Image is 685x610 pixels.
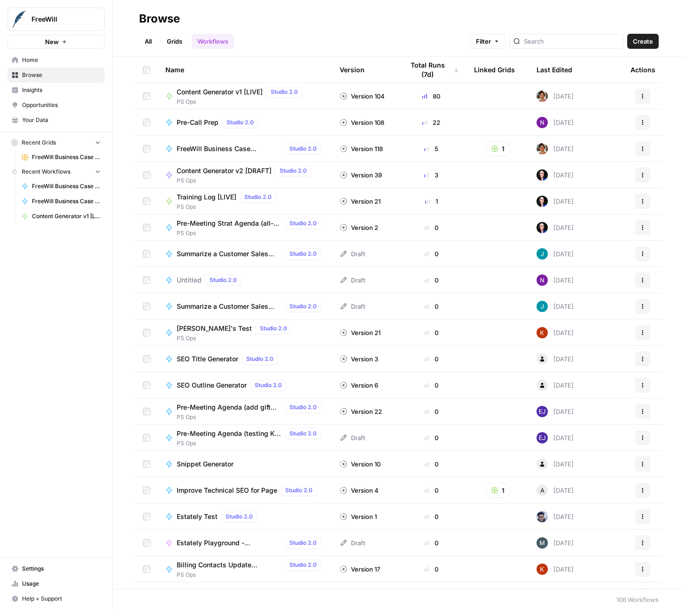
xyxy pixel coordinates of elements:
[537,327,574,338] div: [DATE]
[244,193,272,201] span: Studio 2.0
[404,144,459,153] div: 5
[165,511,325,522] a: Estately TestStudio 2.0
[404,407,459,416] div: 0
[537,117,574,128] div: [DATE]
[177,538,281,548] span: Estately Playground - [PERSON_NAME]
[165,117,325,128] a: Pre-Call PrepStudio 2.0
[340,223,378,232] div: Version 2
[8,8,105,31] button: Workspace: FreeWill
[537,57,572,83] div: Last Edited
[340,170,382,180] div: Version 39
[540,486,545,495] span: A
[165,143,325,154] a: FreeWill Business Case Generator v2Studio 2.0
[177,229,325,237] span: PS Ops
[177,118,218,127] span: Pre-Call Prep
[627,34,659,49] button: Create
[177,166,272,175] span: Content Generator v2 [DRAFT]
[340,381,378,390] div: Version 6
[404,354,459,364] div: 0
[22,564,101,573] span: Settings
[340,564,380,574] div: Version 17
[340,459,381,469] div: Version 10
[537,380,574,391] div: [DATE]
[289,403,317,412] span: Studio 2.0
[177,219,281,228] span: Pre-Meeting Strat Agenda (all-team test environment)
[474,57,515,83] div: Linked Grids
[177,429,281,438] span: Pre-Meeting Agenda (testing KJ tokens)
[537,169,548,181] img: qbv1ulvrwtta9e8z8l6qv22o0bxd
[139,11,180,26] div: Browse
[537,143,574,154] div: [DATE]
[289,429,317,438] span: Studio 2.0
[22,116,101,124] span: Your Data
[177,249,281,259] span: Summarize a Customer Sales Call
[404,118,459,127] div: 22
[177,87,263,97] span: Content Generator v1 [LIVE]
[537,248,574,259] div: [DATE]
[340,197,381,206] div: Version 21
[165,274,325,286] a: UntitledStudio 2.0
[340,302,365,311] div: Draft
[8,53,105,68] a: Home
[470,34,506,49] button: Filter
[165,57,325,83] div: Name
[404,328,459,337] div: 0
[177,302,281,311] span: Summarize a Customer Sales Call
[8,83,105,98] a: Insights
[485,483,511,498] button: 1
[8,165,105,179] button: Recent Workflows
[537,511,574,522] div: [DATE]
[631,57,655,83] div: Actions
[165,559,325,579] a: Billing Contacts Update Workflow v3.0Studio 2.0PS Ops
[165,380,325,391] a: SEO Outline GeneratorStudio 2.0
[537,196,574,207] div: [DATE]
[177,403,281,412] span: Pre-Meeting Agenda (add gift data)
[404,223,459,232] div: 0
[165,86,325,106] a: Content Generator v1 [LIVE]Studio 2.0PS Ops
[32,182,101,191] span: FreeWill Business Case Generator v2
[289,302,317,311] span: Studio 2.0
[17,194,105,209] a: FreeWill Business Case Generator v3 [[PERSON_NAME] Editing]
[537,222,548,233] img: qbv1ulvrwtta9e8z8l6qv22o0bxd
[177,98,306,106] span: PS Ops
[226,118,254,127] span: Studio 2.0
[340,118,384,127] div: Version 108
[165,218,325,237] a: Pre-Meeting Strat Agenda (all-team test environment)Studio 2.0PS Ops
[537,274,574,286] div: [DATE]
[22,56,101,64] span: Home
[260,324,287,333] span: Studio 2.0
[45,37,59,46] span: New
[8,35,105,49] button: New
[22,86,101,94] span: Insights
[537,327,548,338] img: e74y9dfsxe4powjyqu60jp5it5vi
[340,354,378,364] div: Version 3
[8,98,105,113] a: Opportunities
[340,57,365,83] div: Version
[485,141,511,156] button: 1
[8,136,105,150] button: Recent Grids
[17,150,105,165] a: FreeWill Business Case Generator v2 Grid
[476,37,491,46] span: Filter
[537,301,574,312] div: [DATE]
[340,91,385,101] div: Version 104
[8,113,105,128] a: Your Data
[226,512,253,521] span: Studio 2.0
[177,176,315,185] span: PS Ops
[177,571,325,579] span: PS Ops
[165,248,325,259] a: Summarize a Customer Sales CallStudio 2.0
[404,459,459,469] div: 0
[22,71,101,79] span: Browse
[537,406,548,417] img: m3qvh7q8nj5ub4428cfxnt40o173
[22,579,101,588] span: Usage
[32,212,101,221] span: Content Generator v1 [LIVE]
[404,564,459,574] div: 0
[537,537,548,549] img: ipg0ao6nyx3a7xfcvuno8dp4680l
[289,219,317,228] span: Studio 2.0
[255,381,282,389] span: Studio 2.0
[285,486,312,495] span: Studio 2.0
[289,539,317,547] span: Studio 2.0
[165,485,325,496] a: Improve Technical SEO for PageStudio 2.0
[537,301,548,312] img: 2egrzqrp2x1rdjyp2p15e2uqht7w
[537,406,574,417] div: [DATE]
[537,274,548,286] img: kedmmdess6i2jj5txyq6cw0yj4oc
